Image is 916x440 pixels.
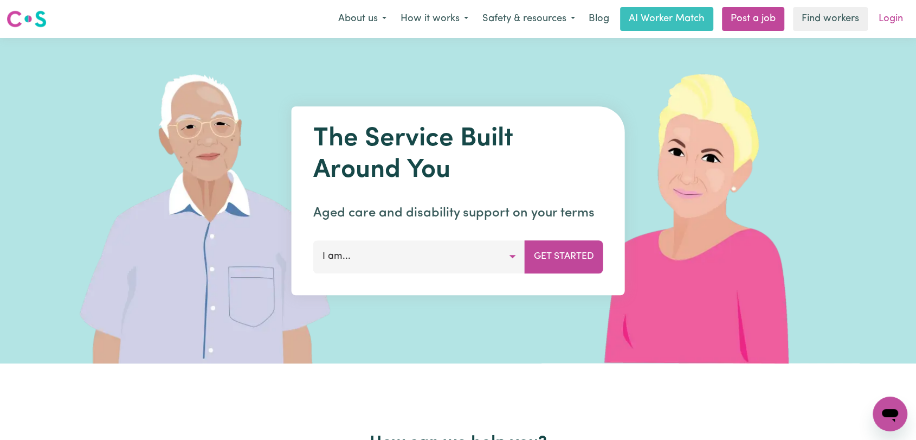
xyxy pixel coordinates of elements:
[872,7,909,31] a: Login
[525,240,603,273] button: Get Started
[313,124,603,186] h1: The Service Built Around You
[331,8,394,30] button: About us
[582,7,616,31] a: Blog
[7,9,47,29] img: Careseekers logo
[313,240,525,273] button: I am...
[793,7,868,31] a: Find workers
[620,7,713,31] a: AI Worker Match
[7,7,47,31] a: Careseekers logo
[873,397,907,431] iframe: Button to launch messaging window
[722,7,784,31] a: Post a job
[313,203,603,223] p: Aged care and disability support on your terms
[475,8,582,30] button: Safety & resources
[394,8,475,30] button: How it works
